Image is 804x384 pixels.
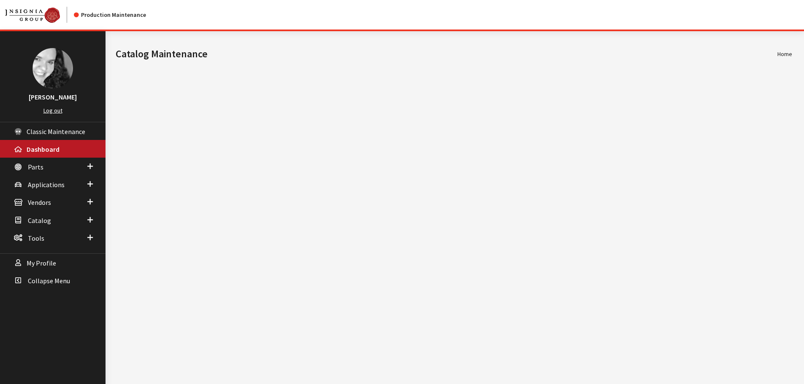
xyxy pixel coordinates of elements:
[28,163,43,171] span: Parts
[27,259,56,267] span: My Profile
[116,46,777,62] h1: Catalog Maintenance
[28,234,44,242] span: Tools
[28,216,51,225] span: Catalog
[43,107,62,114] a: Log out
[28,180,65,189] span: Applications
[74,11,146,19] div: Production Maintenance
[27,145,60,153] span: Dashboard
[32,48,73,89] img: Khrystal Dorton
[27,127,85,136] span: Classic Maintenance
[5,7,74,23] a: Insignia Group logo
[28,199,51,207] span: Vendors
[28,277,70,285] span: Collapse Menu
[5,8,60,23] img: Catalog Maintenance
[8,92,97,102] h3: [PERSON_NAME]
[777,50,792,59] li: Home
